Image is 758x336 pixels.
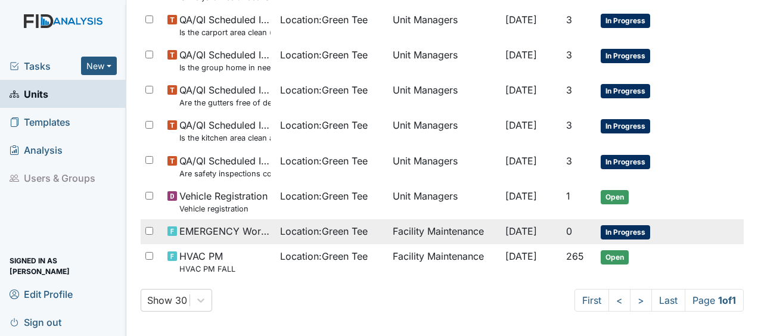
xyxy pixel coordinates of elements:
[566,49,572,61] span: 3
[388,219,501,244] td: Facility Maintenance
[566,250,584,262] span: 265
[179,249,235,275] span: HVAC PM HVAC PM FALL
[601,225,650,239] span: In Progress
[10,257,117,275] span: Signed in as [PERSON_NAME]
[179,62,271,73] small: Is the group home in need of any outside repairs (paint, gutters, pressure wash, etc.)?
[601,190,629,204] span: Open
[505,225,537,237] span: [DATE]
[179,118,271,144] span: QA/QI Scheduled Inspection Is the kitchen area clean and in good repair?
[601,14,650,28] span: In Progress
[179,48,271,73] span: QA/QI Scheduled Inspection Is the group home in need of any outside repairs (paint, gutters, pres...
[179,168,271,179] small: Are safety inspections completed monthly and minutes completed quarterly?
[10,313,61,331] span: Sign out
[280,249,368,263] span: Location : Green Tee
[566,119,572,131] span: 3
[81,57,117,75] button: New
[388,8,501,43] td: Unit Managers
[566,225,572,237] span: 0
[651,289,685,312] a: Last
[505,250,537,262] span: [DATE]
[505,14,537,26] span: [DATE]
[179,189,268,214] span: Vehicle Registration Vehicle registration
[388,78,501,113] td: Unit Managers
[147,293,187,307] div: Show 30
[10,141,63,159] span: Analysis
[179,27,271,38] small: Is the carport area clean (trashcans lids secured/ clutter free)?
[566,84,572,96] span: 3
[10,113,70,131] span: Templates
[505,190,537,202] span: [DATE]
[10,85,48,103] span: Units
[388,184,501,219] td: Unit Managers
[601,84,650,98] span: In Progress
[601,250,629,265] span: Open
[388,113,501,148] td: Unit Managers
[388,43,501,78] td: Unit Managers
[280,189,368,203] span: Location : Green Tee
[280,83,368,97] span: Location : Green Tee
[179,83,271,108] span: QA/QI Scheduled Inspection Are the gutters free of debris?
[566,14,572,26] span: 3
[505,155,537,167] span: [DATE]
[179,224,271,238] span: EMERGENCY Work Order
[505,49,537,61] span: [DATE]
[601,155,650,169] span: In Progress
[718,294,736,306] strong: 1 of 1
[574,289,609,312] a: First
[574,289,744,312] nav: task-pagination
[280,224,368,238] span: Location : Green Tee
[685,289,744,312] span: Page
[566,190,570,202] span: 1
[280,118,368,132] span: Location : Green Tee
[280,48,368,62] span: Location : Green Tee
[505,84,537,96] span: [DATE]
[505,119,537,131] span: [DATE]
[630,289,652,312] a: >
[566,155,572,167] span: 3
[10,59,81,73] a: Tasks
[179,154,271,179] span: QA/QI Scheduled Inspection Are safety inspections completed monthly and minutes completed quarterly?
[10,285,73,303] span: Edit Profile
[179,132,271,144] small: Is the kitchen area clean and in good repair?
[608,289,630,312] a: <
[179,263,235,275] small: HVAC PM FALL
[179,97,271,108] small: Are the gutters free of debris?
[280,154,368,168] span: Location : Green Tee
[388,149,501,184] td: Unit Managers
[601,119,650,133] span: In Progress
[179,13,271,38] span: QA/QI Scheduled Inspection Is the carport area clean (trashcans lids secured/ clutter free)?
[280,13,368,27] span: Location : Green Tee
[388,244,501,279] td: Facility Maintenance
[179,203,268,214] small: Vehicle registration
[601,49,650,63] span: In Progress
